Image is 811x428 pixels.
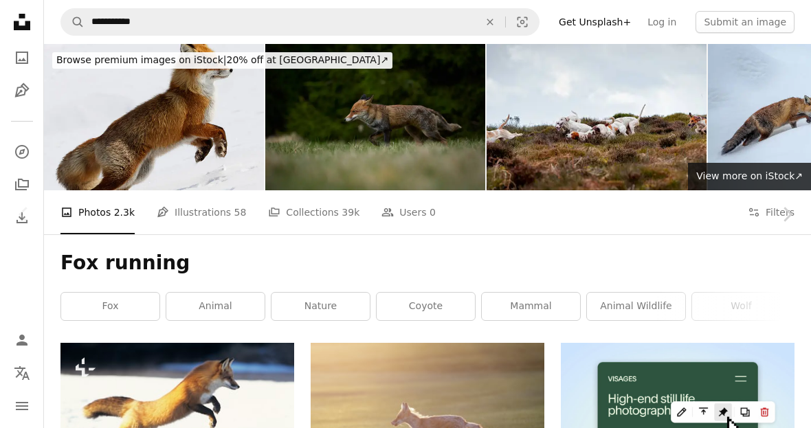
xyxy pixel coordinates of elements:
[377,293,475,320] a: coyote
[639,11,685,33] a: Log in
[430,205,436,220] span: 0
[692,293,790,320] a: wolf
[763,148,811,280] a: Next
[268,190,359,234] a: Collections 39k
[166,293,265,320] a: animal
[271,293,370,320] a: nature
[8,77,36,104] a: Illustrations
[506,9,539,35] button: Visual search
[381,190,436,234] a: Users 0
[551,11,639,33] a: Get Unsplash+
[60,8,540,36] form: Find visuals sitewide
[265,44,485,190] img: Running fox in the forest
[748,190,795,234] button: Filters
[487,44,707,190] img: on the scent
[8,44,36,71] a: Photos
[587,293,685,320] a: animal wildlife
[56,54,388,65] span: 20% off at [GEOGRAPHIC_DATA] ↗
[475,9,505,35] button: Clear
[482,293,580,320] a: mammal
[157,190,246,234] a: Illustrations 58
[696,11,795,33] button: Submit an image
[342,205,359,220] span: 39k
[696,170,803,181] span: View more on iStock ↗
[61,9,85,35] button: Search Unsplash
[44,44,401,77] a: Browse premium images on iStock|20% off at [GEOGRAPHIC_DATA]↗
[8,392,36,420] button: Menu
[56,54,226,65] span: Browse premium images on iStock |
[8,326,36,354] a: Log in / Sign up
[44,44,264,190] img: Running Fox.
[60,251,795,275] h1: Fox running
[234,205,247,220] span: 58
[61,293,159,320] a: fox
[60,415,294,427] a: a red fox jumps into the water to catch a fish
[688,163,811,190] a: View more on iStock↗
[8,138,36,166] a: Explore
[8,359,36,387] button: Language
